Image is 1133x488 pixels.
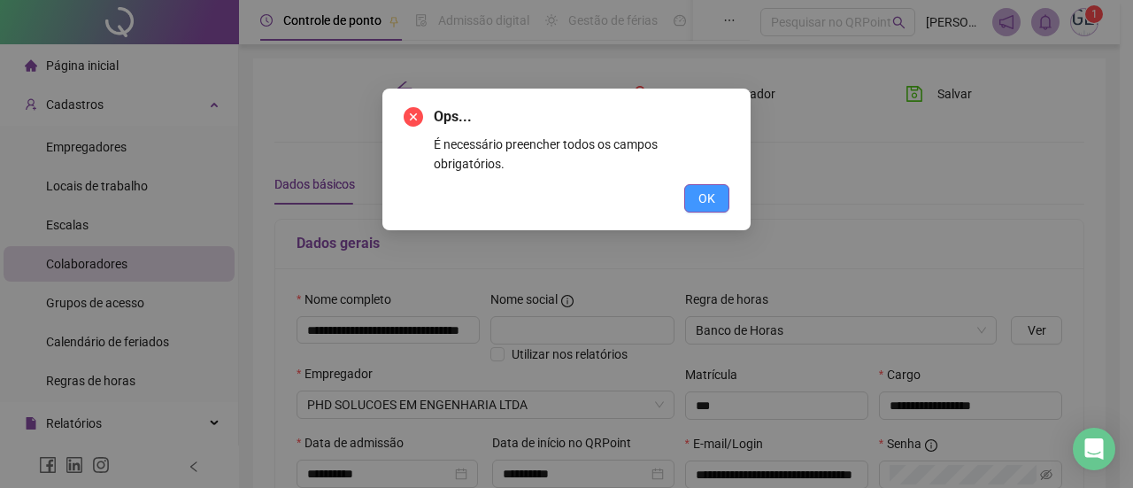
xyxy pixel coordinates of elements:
div: Open Intercom Messenger [1073,428,1115,470]
span: Ops... [434,108,472,125]
span: close-circle [404,107,423,127]
span: É necessário preencher todos os campos obrigatórios. [434,137,658,171]
span: OK [698,189,715,208]
button: OK [684,184,729,213]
